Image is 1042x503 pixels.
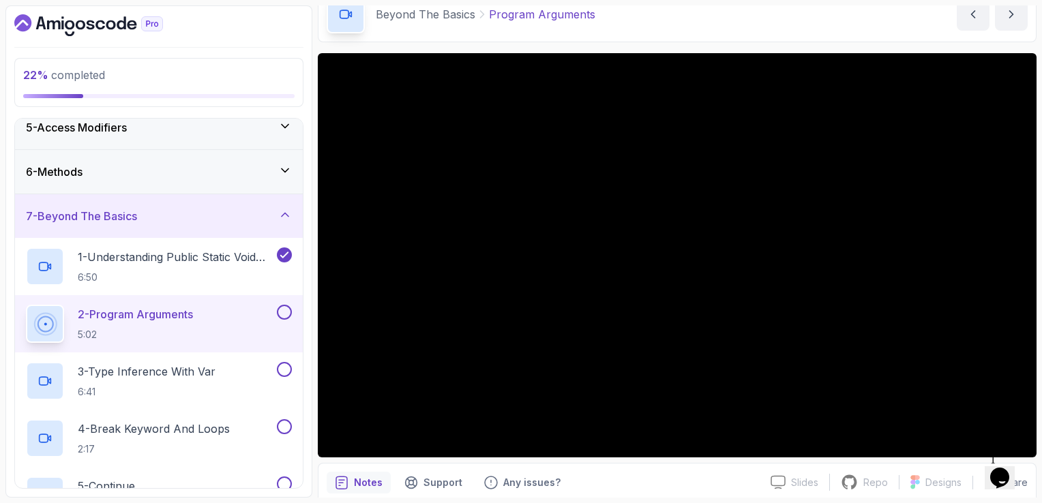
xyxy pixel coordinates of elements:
[26,208,137,224] h3: 7 - Beyond The Basics
[78,363,215,380] p: 3 - Type Inference With Var
[78,306,193,322] p: 2 - Program Arguments
[78,249,274,265] p: 1 - Understanding Public Static Void Main
[327,472,391,493] button: notes button
[15,194,303,238] button: 7-Beyond The Basics
[23,68,105,82] span: completed
[78,328,193,341] p: 5:02
[423,476,462,489] p: Support
[78,421,230,437] p: 4 - Break Keyword And Loops
[26,305,292,343] button: 2-Program Arguments5:02
[26,164,83,180] h3: 6 - Methods
[15,150,303,194] button: 6-Methods
[78,478,135,494] p: 5 - Continue
[14,14,194,36] a: Dashboard
[925,476,962,489] p: Designs
[78,271,274,284] p: 6:50
[396,472,471,493] button: Support button
[318,53,1037,457] iframe: 2 - Program Arguments
[476,472,569,493] button: Feedback button
[23,68,48,82] span: 22 %
[503,476,561,489] p: Any issues?
[15,106,303,149] button: 5-Access Modifiers
[972,476,1028,489] button: Share
[26,362,292,400] button: 3-Type Inference With Var6:41
[26,247,292,286] button: 1-Understanding Public Static Void Main6:50
[863,476,888,489] p: Repo
[376,6,475,22] p: Beyond The Basics
[78,385,215,399] p: 6:41
[791,476,818,489] p: Slides
[26,119,127,136] h3: 5 - Access Modifiers
[26,419,292,457] button: 4-Break Keyword And Loops2:17
[489,6,595,22] p: Program Arguments
[78,442,230,456] p: 2:17
[985,448,1028,489] iframe: chat widget
[354,476,383,489] p: Notes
